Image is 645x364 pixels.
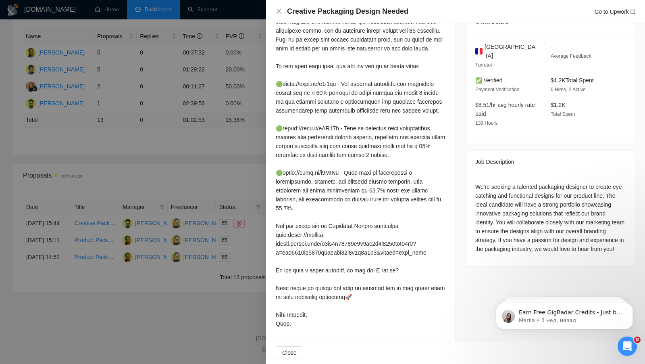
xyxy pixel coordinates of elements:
[475,87,519,92] span: Payment Verification
[276,8,282,15] button: Close
[551,53,591,59] span: Average Feedback
[485,42,538,60] span: [GEOGRAPHIC_DATA]
[618,337,637,356] iframe: Intercom live chat
[551,111,575,117] span: Total Spent
[475,120,497,126] span: 139 Hours
[630,9,635,14] span: export
[475,47,483,56] img: 🇫🇷
[276,346,303,359] button: Close
[551,44,553,50] span: -
[551,77,594,84] span: $1.2K Total Spent
[551,87,586,92] span: 6 Hires, 2 Active
[475,77,503,84] span: ✅ Verified
[276,8,282,15] span: close
[282,348,297,357] span: Close
[475,182,625,253] div: We're seeking a talented packaging designer to create eye-catching and functional designs for our...
[475,62,495,68] span: Turretot -
[634,337,641,343] span: 8
[484,286,645,342] iframe: Intercom notifications сообщение
[551,102,566,108] span: $1.2K
[475,102,535,117] span: $8.51/hr avg hourly rate paid
[276,8,445,328] div: Lorem, Ipsumdol Si amet cons adipisc elitsedd eiu T inci u labor etdo mag aliq enimadmini venia. ...
[594,8,635,15] a: Go to Upworkexport
[287,6,408,17] h4: Creative Packaging Design Needed
[475,151,625,173] div: Job Description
